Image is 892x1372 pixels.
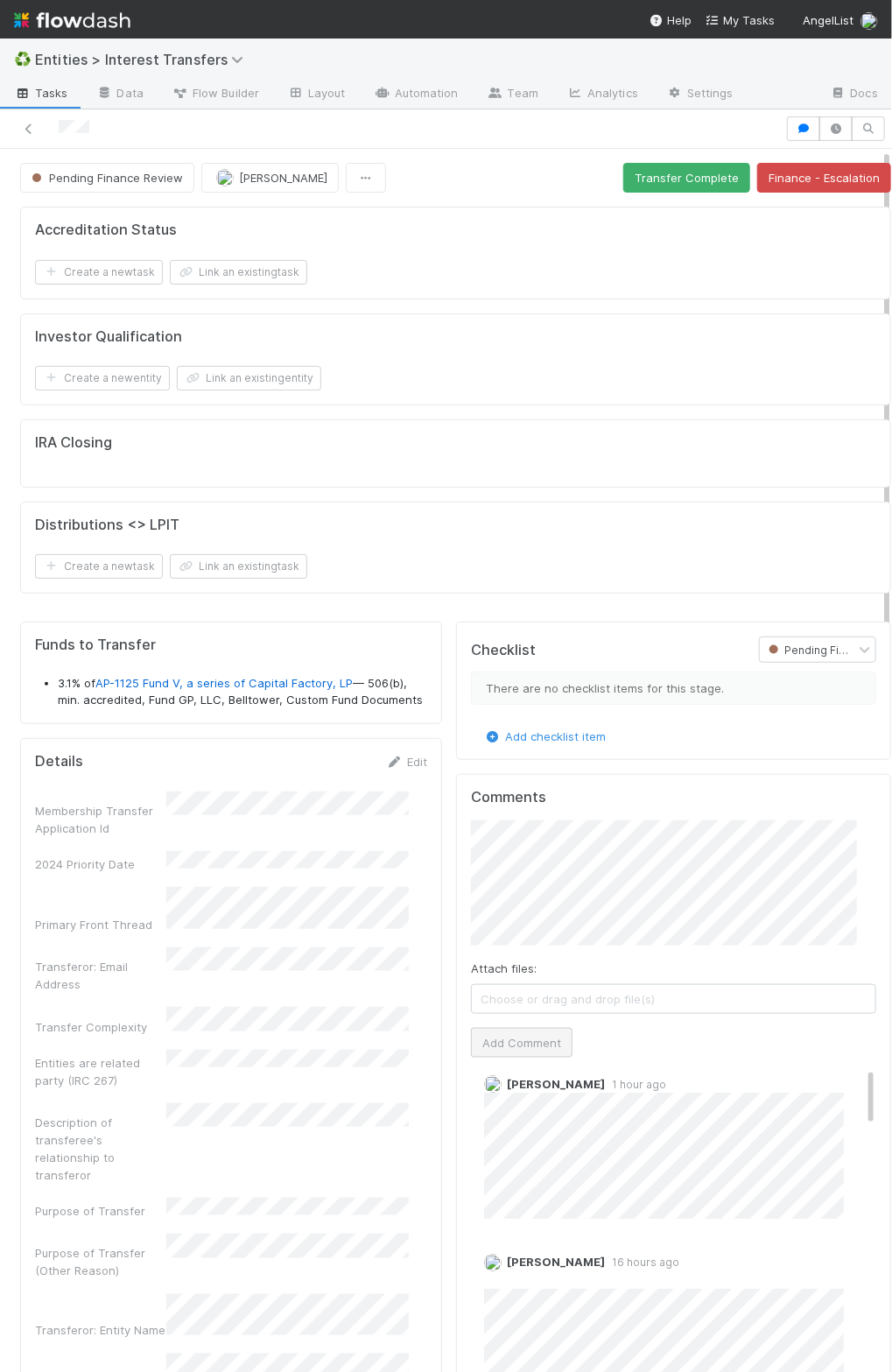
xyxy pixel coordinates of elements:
div: Help [650,11,692,29]
h5: Distributions <> LPIT [35,517,179,534]
h5: Checklist [471,642,536,659]
button: Pending Finance Review [20,163,194,193]
img: avatar_d7f67417-030a-43ce-a3ce-a315a3ccfd08.png [484,1075,502,1093]
a: AP-1125 Fund V, a series of Capital Factory, LP [95,676,353,690]
h5: Accreditation Status [35,222,177,239]
h5: Details [35,753,83,770]
button: [PERSON_NAME] [201,163,339,193]
button: Link an existingtask [170,554,307,579]
div: Membership Transfer Application Id [35,802,166,837]
a: Team [473,81,552,109]
img: avatar_93b89fca-d03a-423a-b274-3dd03f0a621f.png [860,12,878,30]
button: Link an existingentity [177,366,321,390]
a: Automation [360,81,473,109]
div: Purpose of Transfer (Other Reason) [35,1245,166,1280]
a: Edit [386,755,427,769]
h5: IRA Closing [35,434,112,452]
a: Analytics [552,81,652,109]
a: Data [82,81,158,109]
span: My Tasks [706,13,775,27]
h5: Funds to Transfer [35,637,427,654]
div: 2024 Priority Date [35,855,166,873]
span: [PERSON_NAME] [507,1255,605,1269]
div: Transfer Complexity [35,1018,166,1036]
div: Description of transferee's relationship to transferor [35,1114,166,1184]
label: Attach files: [471,960,537,977]
button: Finance - Escalation [757,163,891,193]
div: Entities are related party (IRC 267) [35,1054,166,1089]
h5: Investor Qualification [35,328,182,346]
img: avatar_93b89fca-d03a-423a-b274-3dd03f0a621f.png [216,169,234,186]
span: 16 hours ago [605,1256,679,1269]
span: 1 hour ago [605,1078,666,1091]
span: Pending Finance Review [28,171,183,185]
button: Create a newtask [35,554,163,579]
span: [PERSON_NAME] [507,1077,605,1091]
a: Add checklist item [484,729,606,743]
a: Docs [816,81,892,109]
span: ♻️ [14,52,32,67]
button: Create a newentity [35,366,170,390]
img: avatar_93b89fca-d03a-423a-b274-3dd03f0a621f.png [484,1254,502,1271]
img: logo-inverted-e16ddd16eac7371096b0.svg [14,5,130,35]
span: Entities > Interest Transfers [35,51,252,68]
button: Link an existingtask [170,260,307,285]
a: Settings [652,81,748,109]
button: Create a newtask [35,260,163,285]
span: [PERSON_NAME] [239,171,327,185]
li: 3.1% of — 506(b), min. accredited, Fund GP, LLC, Belltower, Custom Fund Documents [58,675,427,709]
span: Choose or drag and drop file(s) [472,985,875,1013]
button: Transfer Complete [623,163,750,193]
a: Layout [273,81,360,109]
a: My Tasks [706,11,775,29]
span: Tasks [14,84,68,102]
button: Add Comment [471,1028,572,1058]
span: AngelList [803,13,853,27]
div: Transferor: Email Address [35,958,166,993]
div: Transferor: Entity Name [35,1322,166,1340]
div: There are no checklist items for this stage. [471,672,876,705]
a: Flow Builder [158,81,273,109]
span: Flow Builder [172,84,259,102]
div: Purpose of Transfer [35,1202,166,1220]
div: Primary Front Thread [35,916,166,933]
h5: Comments [471,789,876,806]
